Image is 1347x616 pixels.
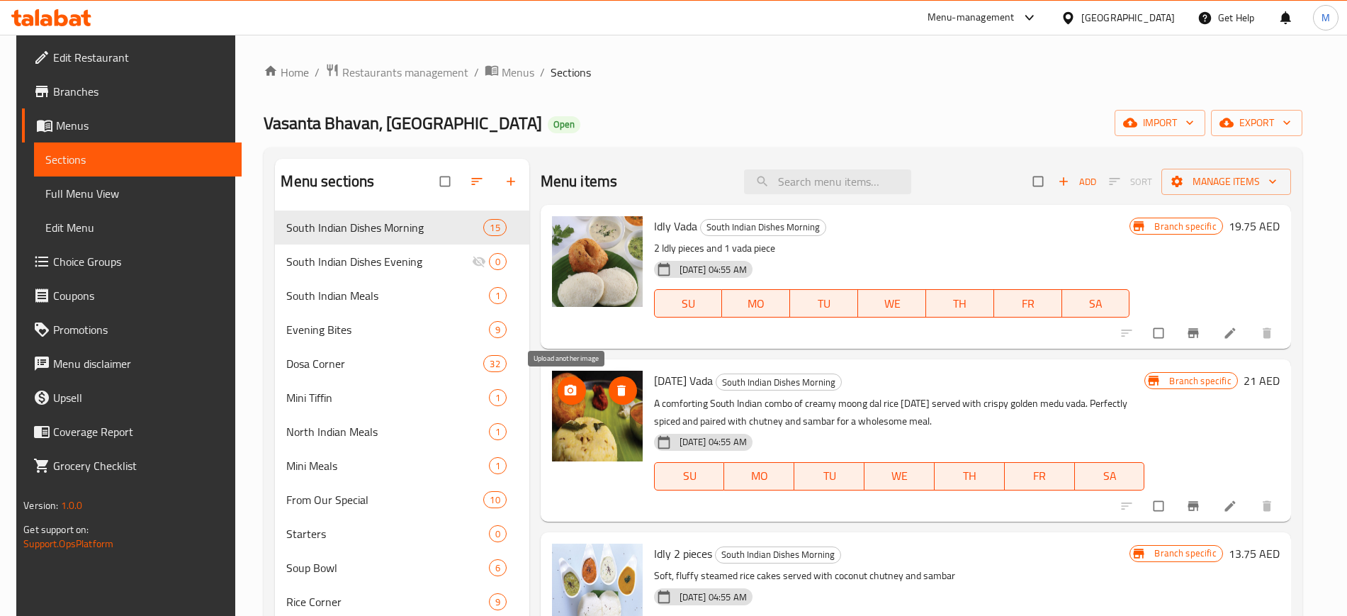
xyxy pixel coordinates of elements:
[483,219,506,236] div: items
[483,355,506,372] div: items
[490,595,506,609] span: 9
[45,185,230,202] span: Full Menu View
[286,423,488,440] div: North Indian Meals
[1163,374,1236,388] span: Branch specific
[744,169,911,194] input: search
[489,287,507,304] div: items
[286,355,483,372] span: Dosa Corner
[53,423,230,440] span: Coverage Report
[489,321,507,338] div: items
[730,466,789,486] span: MO
[472,254,486,269] svg: Inactive section
[275,381,529,415] div: Mini Tiffin1
[461,166,495,197] span: Sort sections
[275,517,529,551] div: Starters0
[286,491,483,508] span: From Our Special
[1126,114,1194,132] span: import
[53,321,230,338] span: Promotions
[489,525,507,542] div: items
[22,381,241,415] a: Upsell
[502,64,534,81] span: Menus
[275,211,529,245] div: South Indian Dishes Morning15
[1251,318,1285,349] button: delete
[1054,171,1100,193] button: Add
[489,253,507,270] div: items
[926,289,994,318] button: TH
[654,395,1145,430] p: A comforting South Indian combo of creamy moong dal rice [DATE] served with crispy golden medu va...
[286,457,488,474] span: Mini Meals
[1081,10,1175,26] div: [GEOGRAPHIC_DATA]
[1149,220,1222,233] span: Branch specific
[275,449,529,483] div: Mini Meals1
[1062,289,1130,318] button: SA
[1025,168,1054,195] span: Select section
[45,151,230,168] span: Sections
[264,64,309,81] a: Home
[23,520,89,539] span: Get support on:
[275,415,529,449] div: North Indian Meals1
[53,389,230,406] span: Upsell
[34,142,241,177] a: Sections
[1229,216,1280,236] h6: 19.75 AED
[790,289,858,318] button: TU
[1081,466,1139,486] span: SA
[286,287,488,304] span: South Indian Meals
[796,293,852,314] span: TU
[1115,110,1205,136] button: import
[275,245,529,279] div: South Indian Dishes Evening0
[22,74,241,108] a: Branches
[53,457,230,474] span: Grocery Checklist
[552,216,643,307] img: Idly Vada
[286,525,488,542] span: Starters
[1229,544,1280,564] h6: 13.75 AED
[489,389,507,406] div: items
[1161,169,1291,195] button: Manage items
[286,253,471,270] div: South Indian Dishes Evening
[701,219,825,235] span: South Indian Dishes Morning
[490,561,506,575] span: 6
[474,64,479,81] li: /
[548,118,580,130] span: Open
[484,357,505,371] span: 32
[286,219,483,236] div: South Indian Dishes Morning
[286,593,488,610] span: Rice Corner
[609,376,637,405] button: delete image
[53,49,230,66] span: Edit Restaurant
[286,559,488,576] span: Soup Bowl
[674,263,753,276] span: [DATE] 04:55 AM
[700,219,826,236] div: South Indian Dishes Morning
[1223,499,1240,513] a: Edit menu item
[286,321,488,338] div: Evening Bites
[654,289,723,318] button: SU
[551,64,591,81] span: Sections
[1222,114,1291,132] span: export
[275,279,529,313] div: South Indian Meals1
[552,371,643,461] img: Pongal Vada
[275,347,529,381] div: Dosa Corner32
[490,527,506,541] span: 0
[22,279,241,313] a: Coupons
[45,219,230,236] span: Edit Menu
[1173,173,1280,191] span: Manage items
[484,221,505,235] span: 15
[483,491,506,508] div: items
[1000,293,1056,314] span: FR
[22,449,241,483] a: Grocery Checklist
[22,415,241,449] a: Coverage Report
[22,347,241,381] a: Menu disclaimer
[275,313,529,347] div: Evening Bites9
[490,459,506,473] span: 1
[716,374,841,391] span: South Indian Dishes Morning
[490,289,506,303] span: 1
[800,466,859,486] span: TU
[275,551,529,585] div: Soup Bowl6
[1054,171,1100,193] span: Add item
[864,462,935,491] button: WE
[490,391,506,405] span: 1
[61,496,83,515] span: 1.0.0
[870,466,929,486] span: WE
